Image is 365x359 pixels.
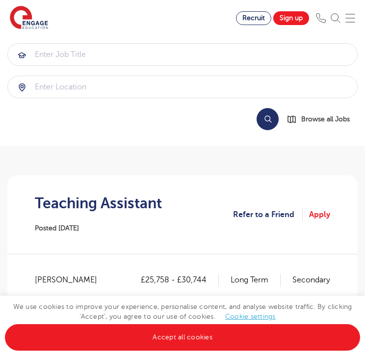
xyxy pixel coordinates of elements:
a: Cookie settings [225,313,276,320]
input: Submit [8,44,357,65]
img: Phone [316,13,326,23]
input: Submit [8,76,357,98]
a: Accept all cookies [5,324,360,351]
span: Browse all Jobs [301,113,350,125]
span: Posted [DATE] [35,224,79,232]
div: Submit [7,43,358,66]
img: Mobile Menu [345,13,355,23]
a: Apply [309,208,330,221]
button: Search [257,108,279,130]
p: £25,758 - £30,744 [141,274,219,286]
span: Recruit [242,14,265,22]
img: Search [331,13,340,23]
img: Engage Education [10,6,48,30]
h1: Teaching Assistant [35,195,162,212]
div: Submit [7,76,358,98]
a: Refer to a Friend [233,208,303,221]
a: Browse all Jobs [287,113,358,125]
a: Recruit [236,11,271,25]
span: [PERSON_NAME] [35,274,107,286]
p: Long Term [231,274,281,286]
a: Sign up [273,11,309,25]
span: We use cookies to improve your experience, personalise content, and analyse website traffic. By c... [5,303,360,341]
p: Secondary [292,274,330,286]
p: Beginning 09/25 [35,294,107,304]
